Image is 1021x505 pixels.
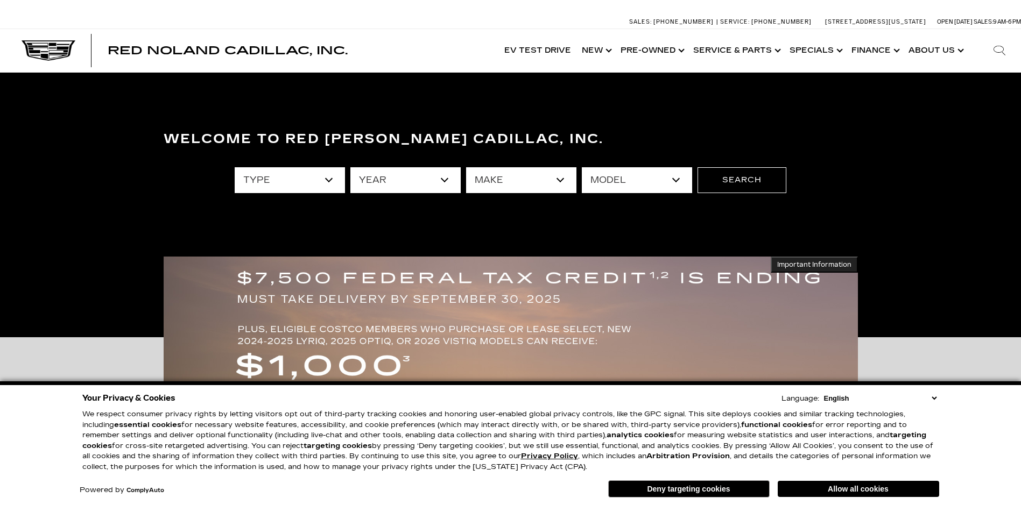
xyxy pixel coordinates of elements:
span: Sales: [974,18,993,25]
select: Filter by type [235,167,345,193]
strong: targeting cookies [82,431,926,450]
span: Sales: [629,18,652,25]
a: ComplyAuto [126,487,164,494]
a: About Us [903,29,967,72]
div: Powered by [80,487,164,494]
strong: functional cookies [741,421,812,429]
button: Search [698,167,786,193]
select: Filter by make [466,167,576,193]
span: Service: [720,18,750,25]
button: Deny targeting cookies [608,480,770,497]
a: Red Noland Cadillac, Inc. [108,45,348,56]
span: Open [DATE] [937,18,973,25]
p: We respect consumer privacy rights by letting visitors opt out of third-party tracking cookies an... [82,409,939,472]
strong: analytics cookies [607,431,674,439]
span: [PHONE_NUMBER] [653,18,714,25]
a: Finance [846,29,903,72]
a: Privacy Policy [521,452,578,460]
strong: targeting cookies [304,442,372,450]
a: New [576,29,615,72]
select: Filter by model [582,167,692,193]
img: Cadillac Dark Logo with Cadillac White Text [22,40,75,61]
h3: Welcome to Red [PERSON_NAME] Cadillac, Inc. [164,129,858,150]
span: Red Noland Cadillac, Inc. [108,44,348,57]
a: Pre-Owned [615,29,688,72]
button: Allow all cookies [778,481,939,497]
a: EV Test Drive [499,29,576,72]
span: Important Information [777,260,851,269]
a: Sales: [PHONE_NUMBER] [629,19,716,25]
div: Language: [781,395,819,402]
span: 9 AM-6 PM [993,18,1021,25]
select: Filter by year [350,167,461,193]
a: [STREET_ADDRESS][US_STATE] [825,18,926,25]
strong: essential cookies [114,421,181,429]
select: Language Select [821,393,939,403]
a: Service: [PHONE_NUMBER] [716,19,814,25]
a: Service & Parts [688,29,784,72]
a: Specials [784,29,846,72]
span: Your Privacy & Cookies [82,390,175,406]
button: Important Information [771,257,858,273]
span: [PHONE_NUMBER] [751,18,812,25]
strong: Arbitration Provision [646,452,730,460]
